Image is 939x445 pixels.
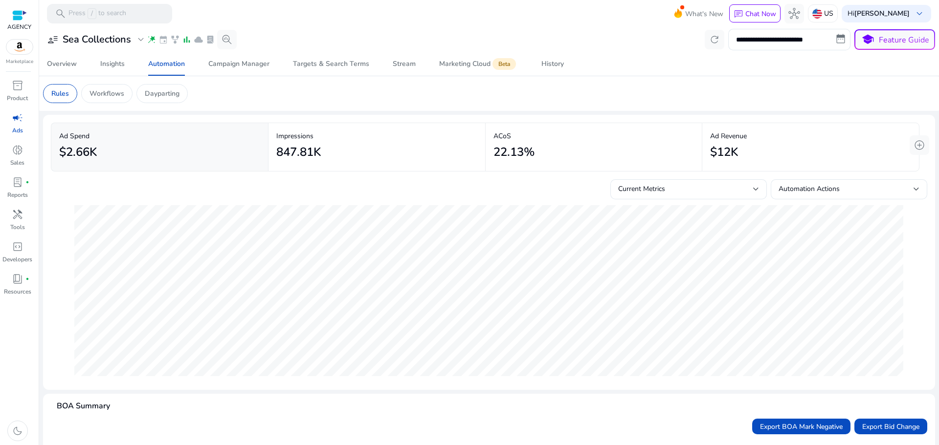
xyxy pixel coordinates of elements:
span: fiber_manual_record [25,180,29,184]
button: schoolFeature Guide [854,29,935,50]
span: keyboard_arrow_down [914,8,925,20]
p: Workflows [89,88,124,99]
span: inventory_2 [12,80,23,91]
p: Impressions [276,131,477,141]
p: Ad Revenue [710,131,911,141]
button: hub [784,4,804,23]
h2: $12K [710,145,738,159]
span: hub [788,8,800,20]
span: fiber_manual_record [25,277,29,281]
p: Rules [51,88,69,99]
p: Chat Now [745,9,776,19]
div: Marketing Cloud [439,60,518,68]
h3: Sea Collections [63,34,131,45]
span: bar_chart [182,35,192,44]
h2: $2.66K [59,145,97,159]
p: ACoS [493,131,694,141]
img: amazon.svg [6,40,33,54]
p: Tools [10,223,25,232]
span: What's New [685,5,723,22]
div: Automation [148,61,185,67]
button: Export Bid Change [854,419,927,434]
div: Campaign Manager [208,61,269,67]
span: dark_mode [12,425,23,437]
p: Product [7,94,28,103]
p: AGENCY [7,22,31,31]
span: handyman [12,209,23,220]
p: Sales [10,158,24,167]
span: Beta [492,58,516,70]
span: book_4 [12,273,23,285]
p: Marketplace [6,58,33,65]
span: cloud [194,35,203,44]
span: Current Metrics [618,184,665,193]
div: Stream [393,61,416,67]
span: family_history [170,35,180,44]
p: US [824,5,833,22]
span: lab_profile [205,35,215,44]
div: Targets & Search Terms [293,61,369,67]
span: donut_small [12,144,23,156]
h2: 22.13% [493,145,535,159]
p: Hi [848,10,910,17]
span: event [158,35,168,44]
span: wand_stars [147,35,156,44]
p: Reports [7,191,28,199]
span: code_blocks [12,241,23,253]
img: us.svg [812,9,822,19]
button: chatChat Now [729,4,781,23]
p: Feature Guide [879,34,929,46]
span: search_insights [221,34,233,45]
span: Export BOA Mark Negative [760,422,843,432]
p: Developers [2,255,32,264]
div: History [541,61,564,67]
h2: 847.81K [276,145,321,159]
span: user_attributes [47,34,59,45]
span: / [88,8,96,19]
span: campaign [12,112,23,124]
button: add_circle [910,135,929,155]
p: Resources [4,287,31,296]
span: lab_profile [12,176,23,188]
div: Overview [47,61,77,67]
h4: BOA Summary [57,402,110,411]
b: [PERSON_NAME] [854,9,910,18]
span: add_circle [914,139,925,151]
div: Insights [100,61,125,67]
span: search [55,8,67,20]
p: Dayparting [145,88,179,99]
span: chat [734,9,743,19]
span: refresh [709,34,720,45]
button: search_insights [217,30,237,49]
p: Ad Spend [59,131,260,141]
p: Press to search [68,8,126,19]
button: refresh [705,30,724,49]
button: Export BOA Mark Negative [752,419,850,434]
span: Automation Actions [779,184,840,193]
span: expand_more [135,34,147,45]
span: school [861,33,875,47]
span: Export Bid Change [862,422,919,432]
p: Ads [12,126,23,135]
